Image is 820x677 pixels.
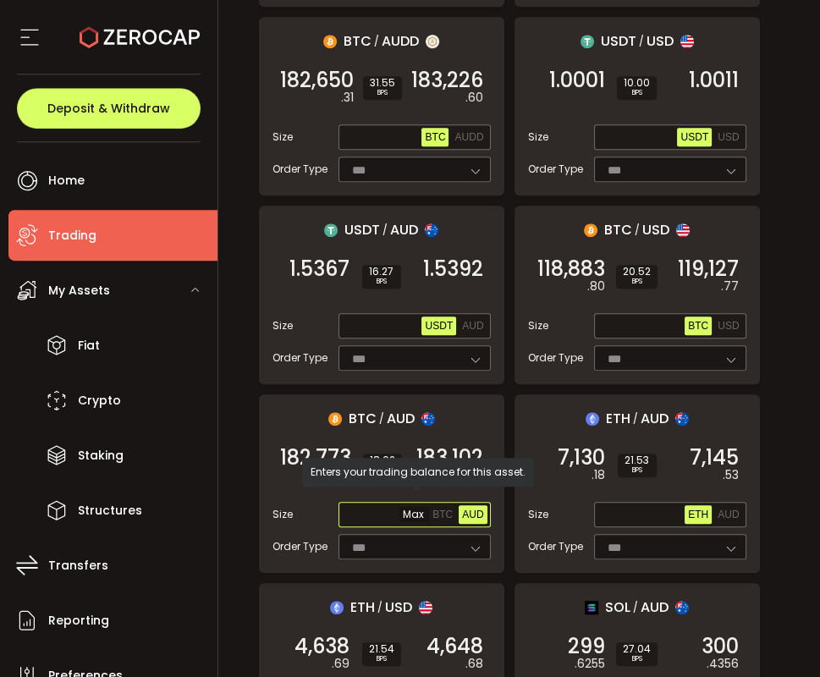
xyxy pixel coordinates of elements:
em: / [633,411,638,427]
em: / [382,223,388,238]
img: eth_portfolio.svg [586,412,599,426]
span: USDT [601,30,636,52]
span: Crypto [78,388,121,413]
span: 31.55 [370,78,395,88]
span: 10.00 [624,78,650,88]
span: USDT [344,219,380,240]
span: Reporting [48,608,109,633]
span: Trading [48,223,96,248]
span: 4,638 [294,638,349,655]
span: 1.0011 [689,72,739,89]
span: Order Type [272,162,327,177]
img: usdt_portfolio.svg [324,223,338,237]
span: Structures [78,498,142,523]
span: ETH [350,597,375,618]
em: .80 [587,278,605,295]
span: USD [642,219,669,240]
span: 183,226 [411,72,483,89]
span: USDT [425,320,453,332]
span: 182,650 [280,72,354,89]
em: / [635,223,640,238]
button: USD [714,316,742,335]
span: AUD [387,408,415,429]
span: SOL [605,597,630,618]
span: 20.52 [623,267,651,277]
em: / [379,411,384,427]
span: AUD [462,509,483,520]
span: 4,648 [427,638,483,655]
span: USD [718,131,739,143]
img: aud_portfolio.svg [675,412,689,426]
img: eth_portfolio.svg [330,601,344,614]
img: usd_portfolio.svg [680,35,694,48]
em: / [374,34,379,49]
img: usd_portfolio.svg [419,601,432,614]
span: Size [272,129,293,145]
em: .69 [332,655,349,673]
span: Order Type [528,350,583,366]
img: aud_portfolio.svg [421,412,435,426]
span: Max [399,507,429,522]
em: / [377,600,382,615]
img: aud_portfolio.svg [425,223,438,237]
i: BPS [369,654,394,664]
span: Size [528,507,548,522]
img: zuPXiwguUFiBOIQyqLOiXsnnNitlx7q4LCwEbLHADjIpTka+Lip0HH8D0VTrd02z+wEAAAAASUVORK5CYII= [426,35,439,48]
span: Deposit & Withdraw [47,102,170,114]
img: usdt_portfolio.svg [581,35,594,48]
button: AUD [459,316,487,335]
span: Size [528,129,548,145]
span: 1.5367 [289,261,349,278]
span: 7,145 [690,449,739,466]
i: BPS [625,465,650,476]
span: 16.27 [369,267,394,277]
span: BTC [349,408,377,429]
em: .68 [465,655,483,673]
span: AUD [390,219,418,240]
span: USD [718,320,739,332]
span: Order Type [528,162,583,177]
span: Fiat [78,333,100,358]
span: 18.02 [370,455,395,465]
i: BPS [624,88,650,98]
span: AUDD [382,30,419,52]
span: BTC [604,219,632,240]
span: Home [48,168,85,193]
span: USD [385,597,412,618]
span: 21.54 [369,644,394,654]
button: Deposit & Withdraw [17,88,201,129]
em: .77 [721,278,739,295]
button: BTC [421,128,449,146]
em: .60 [465,89,483,107]
span: 119,127 [678,261,739,278]
button: BTC [429,505,456,524]
span: USDT [680,131,708,143]
span: Staking [78,443,124,468]
span: 7,130 [558,449,605,466]
span: Size [272,507,293,522]
iframe: Chat Widget [619,494,820,677]
img: sol_portfolio.png [585,601,598,614]
span: BTC [425,131,445,143]
img: btc_portfolio.svg [584,223,597,237]
span: 1.5392 [423,261,483,278]
em: / [639,34,644,49]
em: .31 [341,89,354,107]
i: BPS [369,277,394,287]
span: USD [647,30,674,52]
span: 118,883 [537,261,605,278]
button: AUD [459,505,487,524]
span: 183,102 [416,449,483,466]
button: AUDD [451,128,487,146]
span: AUDD [454,131,483,143]
span: Size [272,318,293,333]
span: 182,773 [280,449,351,466]
span: AUD [641,408,669,429]
img: btc_portfolio.svg [323,35,337,48]
span: Order Type [528,539,583,554]
img: btc_portfolio.svg [328,412,342,426]
span: BTC [432,509,453,520]
button: USDT [421,316,456,335]
span: 299 [568,638,605,655]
